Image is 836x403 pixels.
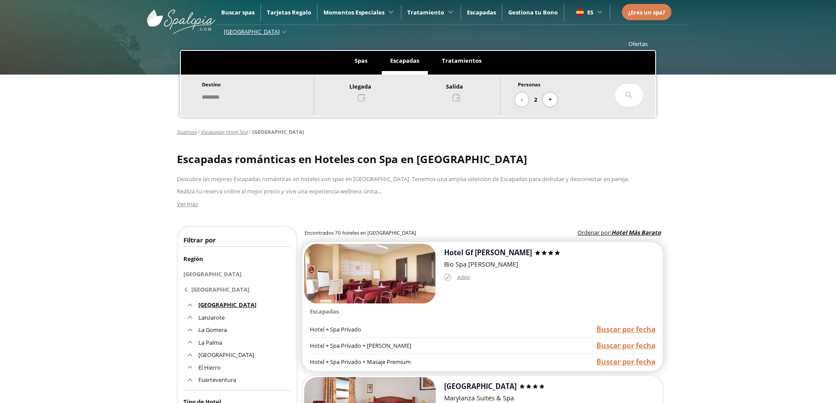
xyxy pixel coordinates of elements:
a: Buscar por fecha [596,325,656,335]
div: Marylanza Suites & Spa [444,393,661,403]
span: 2 [534,95,537,104]
span: Escapadas [310,307,339,315]
a: Escapadas [467,8,496,16]
div: Hotel + Spa Privado + Masaje Premium [310,354,448,370]
span: Descubre las mejores Escapadas románticas en hoteles con spas en [GEOGRAPHIC_DATA]. Tenemos una a... [177,175,629,183]
div: Escapadas románticas en Hoteles con Spa en [GEOGRAPHIC_DATA] [177,147,660,171]
span: .. [379,187,381,195]
a: El Hierro [198,364,221,371]
a: La Palma [198,339,222,346]
a: [GEOGRAPHIC_DATA] [198,351,254,359]
a: Buscar spas [221,8,255,16]
span: Buscar por fecha [596,325,656,334]
span: Adeje [457,272,470,282]
a: Ofertas [628,40,648,48]
a: ¿Eres un spa? [628,7,665,17]
span: Región [183,255,203,263]
button: + [543,93,557,107]
span: Personas [518,81,541,88]
span: Escapadas [390,57,419,64]
a: Buscar por fecha [596,341,656,351]
span: [GEOGRAPHIC_DATA] [198,301,256,309]
span: Destino [202,81,221,88]
button: - [515,93,528,107]
a: escapadas hotel spa [201,128,248,135]
div: [GEOGRAPHIC_DATA] [191,283,249,296]
a: Spalopia [177,128,197,135]
h2: Encontrados 70 hoteles en [GEOGRAPHIC_DATA] [305,229,416,236]
span: Realiza tu reserva online al mejor precio y vive una experiencia wellness única. [177,187,379,195]
span: [GEOGRAPHIC_DATA] [224,28,280,36]
span: Tratamientos [442,57,481,64]
span: ¿Eres un spa? [628,8,665,16]
a: Fuerteventura [198,376,236,384]
span: Ver más [177,200,198,208]
a: Buscar por fecha [596,357,656,367]
button: Ver más [177,199,198,209]
span: / [198,128,200,136]
a: Lanzarote [198,314,225,321]
span: Spas [355,57,367,64]
span: [GEOGRAPHIC_DATA] [444,382,517,391]
span: Hotel Gf [PERSON_NAME] [444,248,532,257]
div: Bio Spa [PERSON_NAME] [444,259,661,269]
label: : [578,228,661,237]
a: [GEOGRAPHIC_DATA] [183,282,291,297]
p: [GEOGRAPHIC_DATA] [183,269,291,279]
span: Filtrar por [183,235,216,244]
a: [GEOGRAPHIC_DATA] [252,128,304,135]
a: La Gomera [198,326,227,334]
a: Tarjetas Regalo [267,8,311,16]
img: ImgLogoSpalopia.BvClDcEz.svg [147,1,215,34]
span: Hotel Más Barato [611,228,661,236]
div: Hotel + Spa Privado [310,322,448,338]
span: / [249,128,251,136]
span: Ordenar por [578,228,610,236]
div: Hotel + Spa Privado + [PERSON_NAME] [310,338,448,354]
a: Gestiona tu Bono [508,8,558,16]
